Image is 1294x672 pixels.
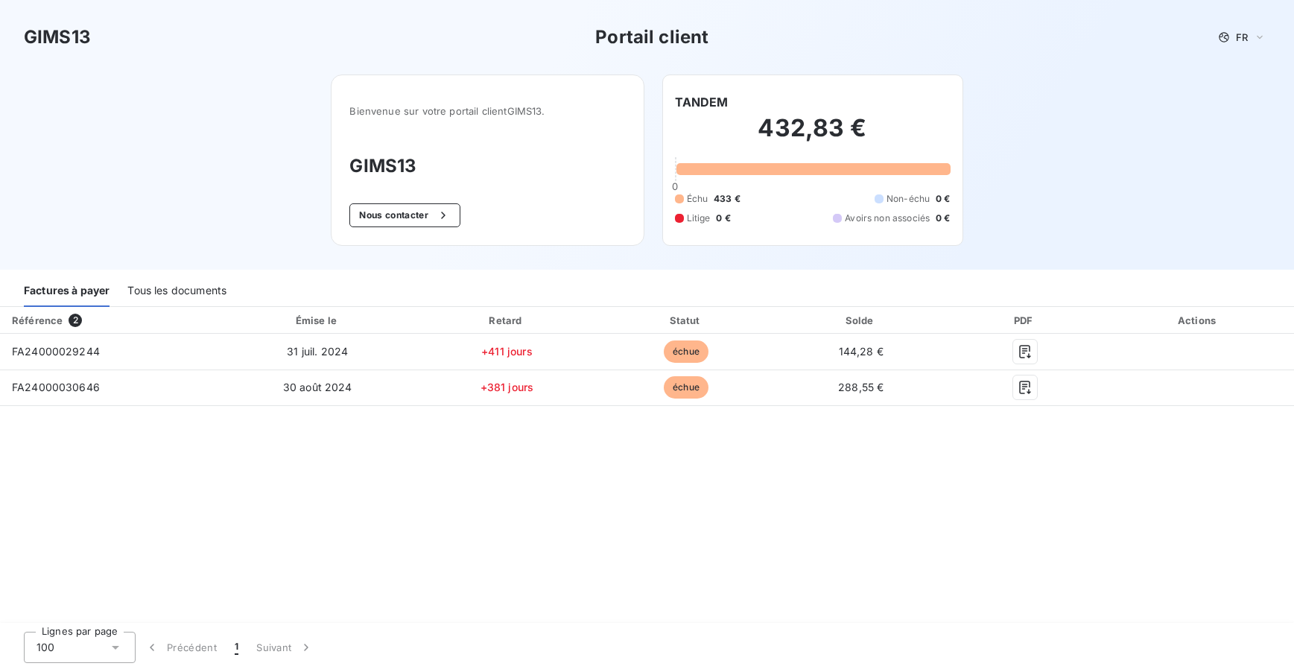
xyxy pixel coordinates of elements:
[600,313,772,328] div: Statut
[136,632,226,663] button: Précédent
[838,381,884,393] span: 288,55 €
[687,212,711,225] span: Litige
[12,345,100,358] span: FA24000029244
[675,113,951,158] h2: 432,83 €
[936,212,950,225] span: 0 €
[283,381,352,393] span: 30 août 2024
[247,632,323,663] button: Suivant
[226,632,247,663] button: 1
[845,212,930,225] span: Avoirs non associés
[287,345,348,358] span: 31 juil. 2024
[24,24,91,51] h3: GIMS13
[24,276,110,307] div: Factures à payer
[887,192,930,206] span: Non-échu
[839,345,884,358] span: 144,28 €
[664,376,708,399] span: échue
[1106,313,1291,328] div: Actions
[595,24,708,51] h3: Portail client
[687,192,708,206] span: Échu
[675,93,729,111] h6: TANDEM
[69,314,82,327] span: 2
[12,381,100,393] span: FA24000030646
[1236,31,1248,43] span: FR
[481,345,533,358] span: +411 jours
[716,212,730,225] span: 0 €
[951,313,1100,328] div: PDF
[37,640,54,655] span: 100
[349,105,625,117] span: Bienvenue sur votre portail client GIMS13 .
[222,313,413,328] div: Émise le
[672,180,678,192] span: 0
[936,192,950,206] span: 0 €
[664,340,708,363] span: échue
[349,153,625,180] h3: GIMS13
[12,314,63,326] div: Référence
[778,313,945,328] div: Solde
[419,313,594,328] div: Retard
[714,192,740,206] span: 433 €
[235,640,238,655] span: 1
[349,203,460,227] button: Nous contacter
[481,381,534,393] span: +381 jours
[127,276,226,307] div: Tous les documents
